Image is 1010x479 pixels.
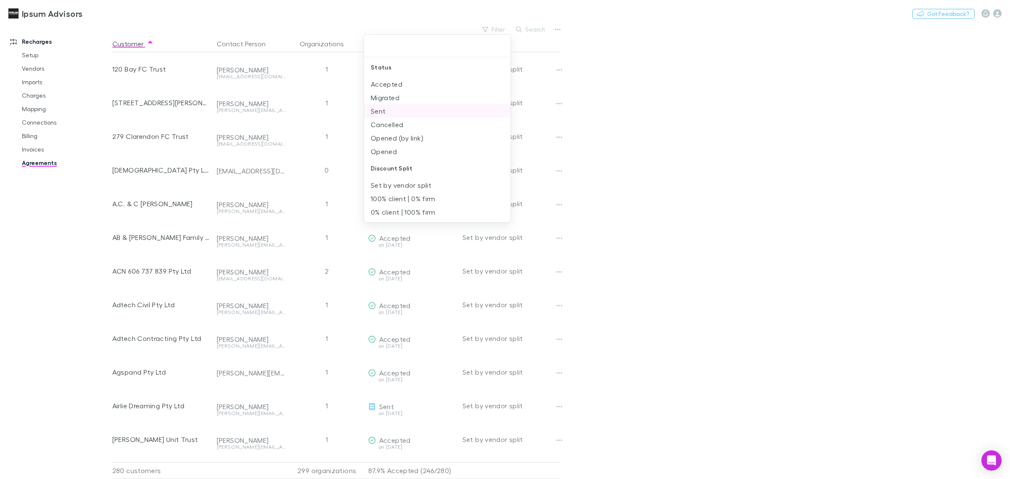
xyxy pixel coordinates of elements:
li: Set by vendor split [364,178,510,192]
div: Discount Split [364,158,510,178]
li: Cancelled [364,118,510,131]
li: 0% client | 100% firm [364,205,510,219]
li: Opened [364,145,510,158]
li: Accepted [364,77,510,91]
li: 100% client | 0% firm [364,192,510,205]
li: Sent [364,104,510,118]
li: Migrated [364,91,510,104]
div: Status [364,57,510,77]
li: Opened (by link) [364,131,510,145]
div: Open Intercom Messenger [981,450,1002,471]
